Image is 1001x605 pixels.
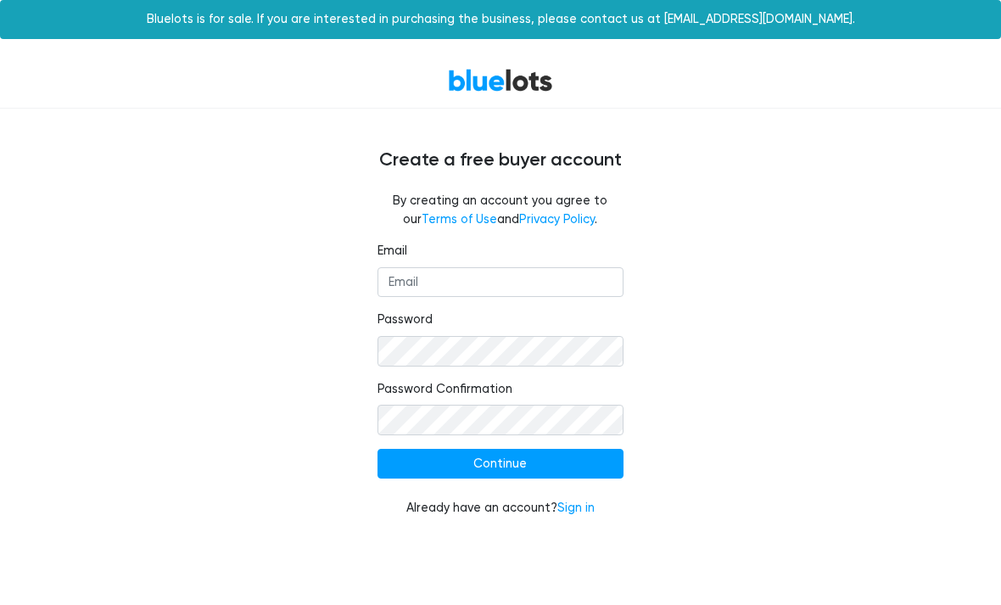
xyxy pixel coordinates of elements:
label: Password [377,311,433,329]
fieldset: By creating an account you agree to our and . [377,192,624,228]
a: Sign in [557,501,595,515]
label: Email [377,242,407,260]
a: Privacy Policy [519,212,595,227]
input: Email [377,267,624,298]
a: BlueLots [448,68,553,92]
label: Password Confirmation [377,380,512,399]
h4: Create a free buyer account [106,149,895,171]
input: Continue [377,449,624,479]
div: Already have an account? [377,499,624,518]
a: Terms of Use [422,212,497,227]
